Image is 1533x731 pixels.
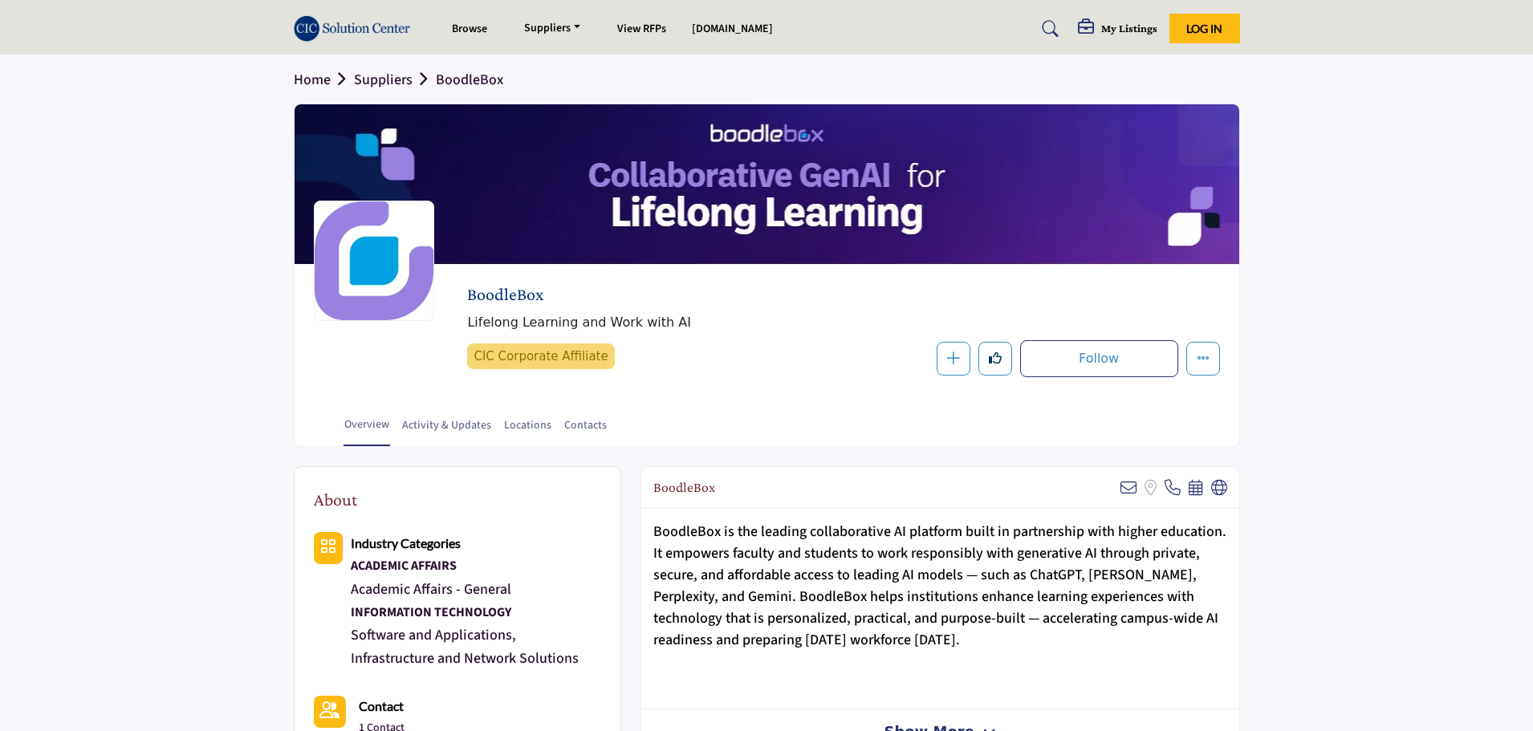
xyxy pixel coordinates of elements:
[351,625,516,645] a: Software and Applications,
[294,70,354,90] a: Home
[351,554,601,577] a: ACADEMIC AFFAIRS
[513,18,592,40] a: Suppliers
[1101,21,1157,35] h5: My Listings
[359,696,404,717] a: Contact
[563,417,608,445] a: Contacts
[1186,342,1220,376] button: More details
[653,479,715,496] h2: BoodleBox
[314,532,343,564] button: Category Icon
[1027,16,1069,42] a: Search
[314,696,346,728] a: Link of redirect to contact page
[351,554,601,577] div: Academic program development, faculty resources, and curriculum enhancement solutions for higher ...
[436,70,503,90] a: BoodleBox
[653,522,1226,650] span: BoodleBox is the leading collaborative AI platform built in partnership with higher education. It...
[503,417,552,445] a: Locations
[467,313,981,332] span: Lifelong Learning and Work with AI
[351,648,579,668] a: Infrastructure and Network Solutions
[452,21,487,37] a: Browse
[314,696,346,728] button: Contact-Employee Icon
[467,343,614,370] span: CIC Corporate Affiliate
[401,417,492,445] a: Activity & Updates
[351,601,601,623] a: INFORMATION TECHNOLOGY
[1186,22,1222,35] span: Log In
[1169,14,1240,43] button: Log In
[617,21,666,37] a: View RFPs
[1020,340,1178,377] button: Follow
[344,416,390,446] a: Overview
[351,601,601,623] div: Technology infrastructure, software solutions, and digital transformation services for higher edu...
[314,486,357,513] h2: About
[467,284,909,305] h2: BoodleBox
[351,579,511,599] a: Academic Affairs - General
[351,534,461,554] a: Industry Categories
[692,21,773,37] a: [DOMAIN_NAME]
[354,70,436,90] a: Suppliers
[1078,19,1157,39] div: My Listings
[294,15,419,42] img: site Logo
[359,698,404,713] b: Contact
[351,535,461,550] b: Industry Categories
[978,342,1012,376] button: Like
[653,706,882,726] strong: Why BoodleBox for Your Institution?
